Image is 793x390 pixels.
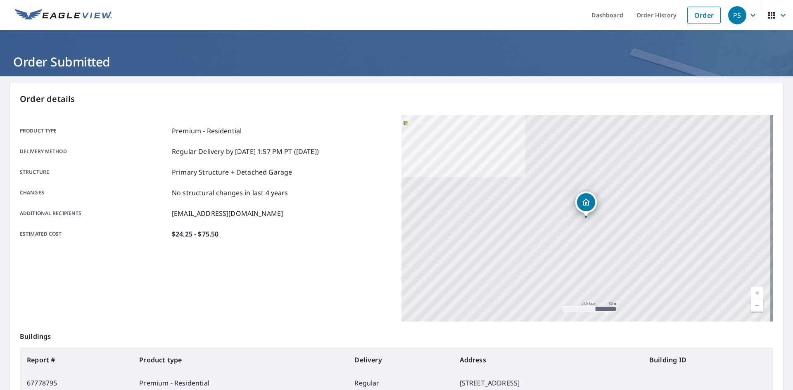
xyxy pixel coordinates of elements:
p: Product type [20,126,169,136]
p: Additional recipients [20,208,169,218]
th: Product type [133,348,348,371]
p: Delivery method [20,147,169,156]
p: Structure [20,167,169,177]
p: Estimated cost [20,229,169,239]
a: Order [687,7,721,24]
p: Premium - Residential [172,126,242,136]
p: Buildings [20,321,773,348]
th: Building ID [643,348,773,371]
th: Address [453,348,643,371]
p: Order details [20,93,773,105]
img: EV Logo [15,9,112,21]
a: Current Level 17, Zoom Out [751,299,763,312]
p: Regular Delivery by [DATE] 1:57 PM PT ([DATE]) [172,147,319,156]
div: Dropped pin, building 1, Residential property, 4438 Agave Ave Springdale, AR 72764 [575,191,597,217]
p: No structural changes in last 4 years [172,188,288,198]
p: $24.25 - $75.50 [172,229,218,239]
h1: Order Submitted [10,53,783,70]
p: Changes [20,188,169,198]
a: Current Level 17, Zoom In [751,287,763,299]
th: Report # [20,348,133,371]
p: [EMAIL_ADDRESS][DOMAIN_NAME] [172,208,283,218]
p: Primary Structure + Detached Garage [172,167,292,177]
th: Delivery [348,348,453,371]
div: PS [728,6,746,24]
